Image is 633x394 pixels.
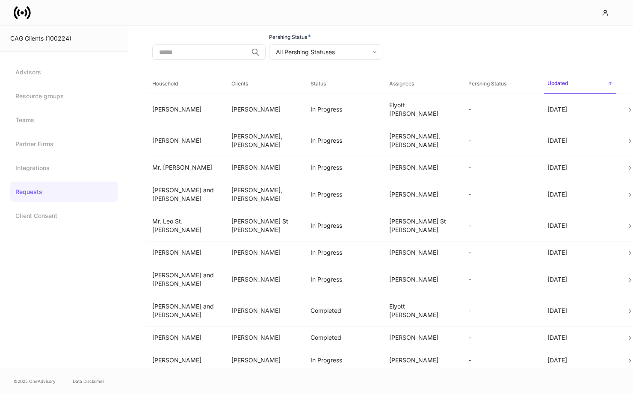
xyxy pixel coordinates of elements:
h6: Clients [231,79,248,88]
td: [PERSON_NAME], [PERSON_NAME] [382,125,461,156]
td: - [461,326,541,349]
h6: Household [152,79,178,88]
td: [PERSON_NAME] and [PERSON_NAME] [145,264,225,295]
td: - [461,156,541,179]
td: In Progress [304,156,383,179]
td: - [461,125,541,156]
td: - [461,264,541,295]
td: Completed [304,295,383,326]
span: Assignees [386,75,458,93]
td: [PERSON_NAME] [225,349,304,371]
td: - [461,349,541,371]
td: Mr. Leo St. [PERSON_NAME] [145,210,225,241]
span: Household [149,75,221,93]
td: [PERSON_NAME] [145,94,225,125]
td: [PERSON_NAME] [145,125,225,156]
span: Updated [544,75,616,93]
td: In Progress [304,241,383,264]
td: [DATE] [541,295,620,326]
td: - [461,179,541,210]
td: [PERSON_NAME] [225,94,304,125]
a: Resource groups [10,86,118,106]
td: [DATE] [541,156,620,179]
td: [PERSON_NAME] [382,326,461,349]
td: [PERSON_NAME] and [PERSON_NAME] [145,295,225,326]
td: [PERSON_NAME] [382,156,461,179]
td: [PERSON_NAME] [145,326,225,349]
td: [PERSON_NAME] [382,179,461,210]
h6: Status [311,79,326,88]
a: Client Consent [10,206,118,226]
span: Clients [228,75,300,93]
td: [PERSON_NAME] [145,349,225,371]
td: - [461,241,541,264]
td: In Progress [304,125,383,156]
td: [PERSON_NAME] St [PERSON_NAME] [225,210,304,241]
td: [PERSON_NAME], [PERSON_NAME] [225,179,304,210]
h6: Updated [547,79,568,87]
h6: Pershing Status [468,79,506,88]
td: [PERSON_NAME] [382,264,461,295]
td: In Progress [304,94,383,125]
td: Mr. [PERSON_NAME] [145,156,225,179]
td: In Progress [304,349,383,371]
td: [PERSON_NAME] St [PERSON_NAME] [382,210,461,241]
div: CAG Clients (100224) [10,34,118,43]
td: [DATE] [541,349,620,371]
div: All Pershing Statuses [269,44,382,60]
h6: Assignees [389,79,414,88]
h6: Pershing Status [269,32,311,41]
td: [DATE] [541,94,620,125]
td: Elyott [PERSON_NAME] [382,295,461,326]
td: In Progress [304,210,383,241]
td: [PERSON_NAME] [382,241,461,264]
td: [DATE] [541,210,620,241]
span: Pershing Status [465,75,537,93]
td: [PERSON_NAME] and [PERSON_NAME] [145,179,225,210]
td: - [461,94,541,125]
td: Elyott [PERSON_NAME] [382,94,461,125]
a: Advisors [10,62,118,82]
td: [PERSON_NAME] [382,349,461,371]
td: [PERSON_NAME] [225,295,304,326]
td: [PERSON_NAME] [145,241,225,264]
td: [DATE] [541,241,620,264]
td: [PERSON_NAME] [225,156,304,179]
a: Partner Firms [10,134,118,154]
a: Teams [10,110,118,130]
td: [DATE] [541,125,620,156]
a: Data Disclaimer [73,378,104,385]
td: [PERSON_NAME] [225,241,304,264]
span: Status [307,75,379,93]
a: Requests [10,182,118,202]
td: [DATE] [541,264,620,295]
td: - [461,295,541,326]
td: Completed [304,326,383,349]
td: [DATE] [541,326,620,349]
td: - [461,210,541,241]
td: In Progress [304,179,383,210]
td: [PERSON_NAME] [225,264,304,295]
a: Integrations [10,158,118,178]
span: © 2025 OneAdvisory [14,378,56,385]
td: In Progress [304,264,383,295]
td: [PERSON_NAME] [225,326,304,349]
td: [PERSON_NAME], [PERSON_NAME] [225,125,304,156]
td: [DATE] [541,179,620,210]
